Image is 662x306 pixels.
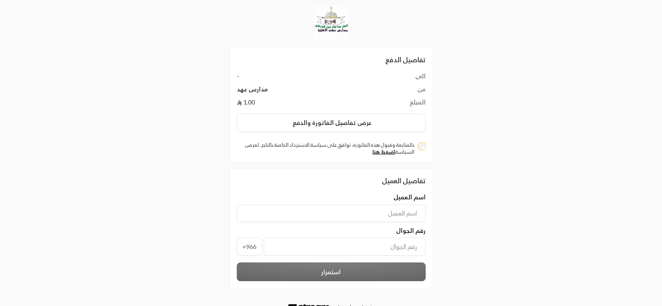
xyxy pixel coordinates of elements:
input: رقم الجوال [264,238,426,256]
label: بالمتابعة وقبول هذه الفاتورة، توافق على سياسة الاسترداد الخاصة بالتاجر. لعرض السياسة . [240,141,414,155]
h2: تفاصيل الدفع [237,54,426,65]
td: الى [361,72,426,85]
input: اسم العميل [237,205,426,222]
td: - [237,72,361,85]
div: تفاصيل العميل [237,175,426,186]
a: اضغط هنا [373,148,395,155]
button: عرض تفاصيل الفاتورة والدفع [237,114,426,132]
td: مدارس عهد [237,85,361,98]
td: 1.00 [237,98,361,107]
td: من [361,85,426,98]
span: +966 [237,238,262,256]
span: اسم العميل [393,193,426,202]
span: رقم الجوال [396,226,426,235]
img: Company Logo [314,5,349,40]
td: المبلغ [361,98,426,107]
